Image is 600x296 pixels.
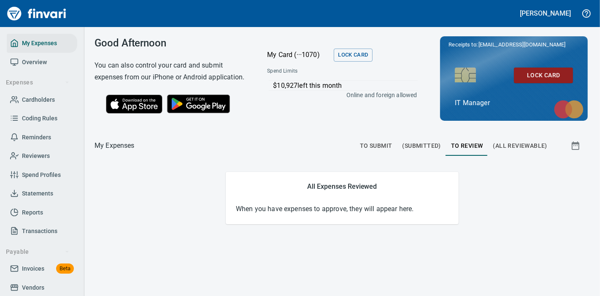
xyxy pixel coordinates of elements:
nav: breadcrumb [95,141,135,151]
span: Overview [22,57,47,68]
button: Expenses [3,75,73,90]
span: Lock Card [338,50,368,60]
span: Spend Limits [267,67,357,76]
h5: [PERSON_NAME] [520,9,571,18]
button: Show transactions within a particular date range [563,136,590,156]
a: Spend Profiles [7,166,77,185]
button: Lock Card [514,68,573,83]
span: Expenses [6,77,70,88]
span: To Review [451,141,483,151]
img: Get it on Google Play [162,90,235,118]
span: Lock Card [521,70,566,81]
span: To Submit [360,141,392,151]
h6: You can also control your card and submit expenses from our iPhone or Android application. [95,60,246,83]
p: $10,927 left this month [273,81,418,91]
a: Reminders [7,128,77,147]
span: Invoices [22,263,44,274]
span: Reports [22,207,43,218]
a: Reviewers [7,147,77,166]
span: Cardholders [22,95,55,105]
span: My Expenses [22,38,57,49]
a: Transactions [7,222,77,241]
span: (Submitted) [403,141,441,151]
span: Reviewers [22,151,50,161]
span: Coding Rules [22,113,57,124]
span: Statements [22,188,53,199]
a: InvoicesBeta [7,259,77,278]
span: Spend Profiles [22,170,61,180]
a: Coding Rules [7,109,77,128]
img: Download on the App Store [106,95,162,114]
span: Reminders [22,132,51,143]
h3: Good Afternoon [95,37,246,49]
span: Payable [6,247,70,257]
p: My Card (···1070) [267,50,330,60]
a: Reports [7,203,77,222]
span: (All Reviewable) [493,141,547,151]
span: [EMAIL_ADDRESS][DOMAIN_NAME] [478,41,566,49]
img: Finvari [5,3,68,24]
p: Receipts to: [449,41,579,49]
a: Statements [7,184,77,203]
a: Cardholders [7,90,77,109]
button: Lock Card [334,49,372,62]
span: Vendors [22,282,44,293]
p: Online and foreign allowed [260,91,417,99]
a: My Expenses [7,34,77,53]
a: Overview [7,53,77,72]
h5: All Expenses Reviewed [236,182,449,191]
button: [PERSON_NAME] [518,7,573,20]
img: mastercard.svg [550,96,588,123]
span: Beta [56,264,74,274]
button: Payable [3,244,73,260]
span: Transactions [22,226,57,236]
p: When you have expenses to approve, they will appear here. [236,204,449,214]
p: IT Manager [455,98,573,108]
p: My Expenses [95,141,135,151]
